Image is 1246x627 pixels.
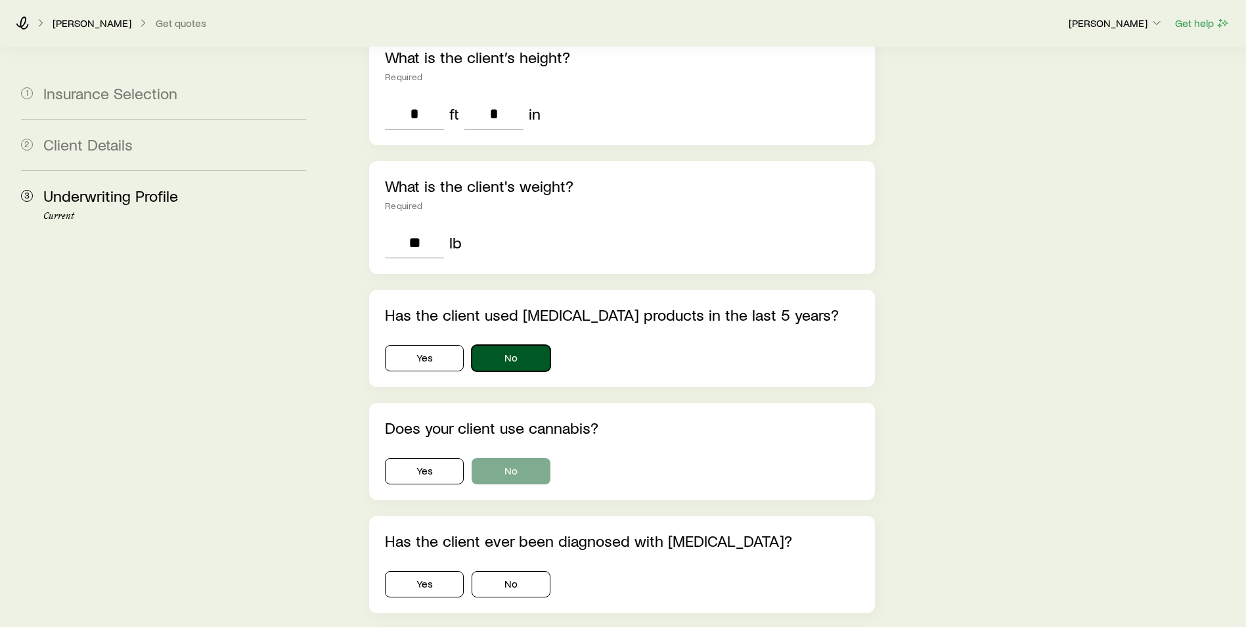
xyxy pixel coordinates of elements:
[385,200,859,211] div: Required
[472,571,550,597] button: No
[53,16,131,30] p: [PERSON_NAME]
[529,104,541,123] div: in
[21,190,33,202] span: 3
[155,17,207,30] button: Get quotes
[385,532,859,550] p: Has the client ever been diagnosed with [MEDICAL_DATA]?
[21,87,33,99] span: 1
[385,419,859,437] p: Does your client use cannabis?
[385,571,464,597] button: Yes
[385,458,464,484] button: Yes
[43,211,306,221] p: Current
[43,135,133,154] span: Client Details
[385,177,859,195] p: What is the client's weight?
[385,72,859,82] div: Required
[1069,16,1163,30] p: [PERSON_NAME]
[43,186,178,205] span: Underwriting Profile
[385,345,464,371] button: Yes
[385,306,859,324] p: Has the client used [MEDICAL_DATA] products in the last 5 years?
[449,104,459,123] div: ft
[449,233,462,252] div: lb
[1174,16,1230,31] button: Get help
[385,48,859,66] p: What is the client’s height?
[472,345,550,371] button: No
[21,139,33,151] span: 2
[1068,16,1164,32] button: [PERSON_NAME]
[43,83,177,103] span: Insurance Selection
[472,458,550,484] button: No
